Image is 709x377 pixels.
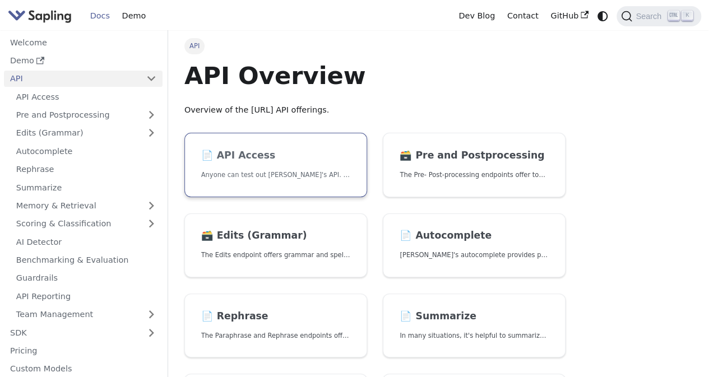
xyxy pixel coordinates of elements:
a: Dev Blog [452,7,501,25]
h2: Edits (Grammar) [201,230,350,242]
a: Guardrails [10,270,163,286]
a: 🗃️ Pre and PostprocessingThe Pre- Post-processing endpoints offer tools for preparing your text d... [383,133,566,197]
a: SDK [4,324,140,341]
h2: Rephrase [201,310,350,323]
p: The Pre- Post-processing endpoints offer tools for preparing your text data for ingestation as we... [400,170,549,180]
a: Sapling.ai [8,8,76,24]
h2: Autocomplete [400,230,549,242]
h2: API Access [201,150,350,162]
nav: Breadcrumbs [184,38,566,54]
a: Contact [501,7,545,25]
a: Summarize [10,179,163,196]
a: API Access [10,89,163,105]
a: Pricing [4,343,163,359]
a: API [4,71,140,87]
button: Collapse sidebar category 'API' [140,71,163,87]
img: Sapling.ai [8,8,72,24]
a: GitHub [544,7,594,25]
button: Expand sidebar category 'SDK' [140,324,163,341]
a: 📄️ API AccessAnyone can test out [PERSON_NAME]'s API. To get started with the API, simply: [184,133,367,197]
a: 📄️ Autocomplete[PERSON_NAME]'s autocomplete provides predictions of the next few characters or words [383,213,566,278]
a: Scoring & Classification [10,216,163,232]
kbd: K [682,11,693,21]
a: Memory & Retrieval [10,198,163,214]
a: Docs [84,7,116,25]
a: Demo [116,7,152,25]
a: Edits (Grammar) [10,125,163,141]
a: Custom Models [4,361,163,377]
button: Search (Ctrl+K) [617,6,701,26]
p: Overview of the [URL] API offerings. [184,104,566,117]
a: Pre and Postprocessing [10,107,163,123]
span: API [184,38,205,54]
p: Sapling's autocomplete provides predictions of the next few characters or words [400,250,549,260]
a: API Reporting [10,288,163,304]
a: Rephrase [10,161,163,178]
a: 📄️ SummarizeIn many situations, it's helpful to summarize a longer document into a shorter, more ... [383,294,566,358]
a: Welcome [4,34,163,50]
a: 📄️ RephraseThe Paraphrase and Rephrase endpoints offer paraphrasing for particular styles. [184,294,367,358]
p: The Edits endpoint offers grammar and spell checking. [201,250,350,260]
p: In many situations, it's helpful to summarize a longer document into a shorter, more easily diges... [400,331,549,341]
h1: API Overview [184,60,566,91]
a: AI Detector [10,234,163,250]
span: Search [632,12,668,21]
a: Benchmarking & Evaluation [10,252,163,268]
a: Demo [4,53,163,69]
a: Team Management [10,306,163,323]
a: 🗃️ Edits (Grammar)The Edits endpoint offers grammar and spell checking. [184,213,367,278]
h2: Pre and Postprocessing [400,150,549,162]
p: The Paraphrase and Rephrase endpoints offer paraphrasing for particular styles. [201,331,350,341]
button: Switch between dark and light mode (currently system mode) [595,8,611,24]
a: Autocomplete [10,143,163,159]
p: Anyone can test out Sapling's API. To get started with the API, simply: [201,170,350,180]
h2: Summarize [400,310,549,323]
